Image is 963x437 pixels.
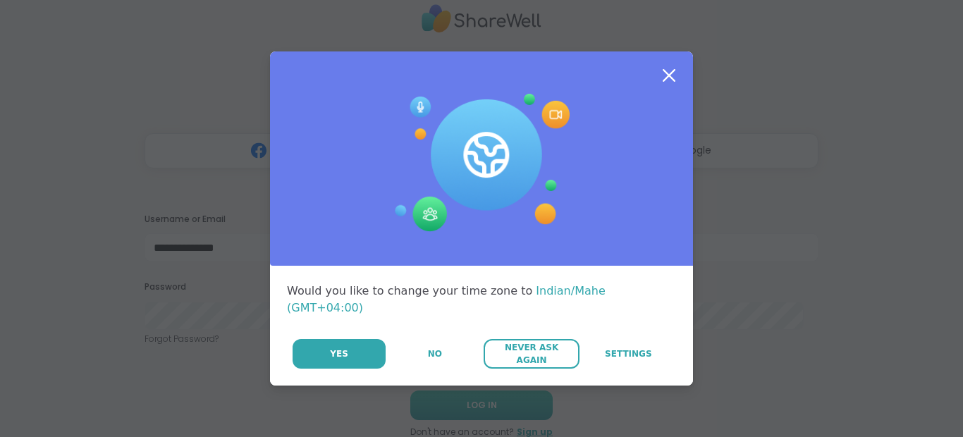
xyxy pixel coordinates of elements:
span: Yes [330,347,348,360]
div: Would you like to change your time zone to [287,283,676,316]
button: Never Ask Again [484,339,579,369]
span: No [428,347,442,360]
span: Never Ask Again [491,341,572,367]
button: No [387,339,482,369]
button: Yes [293,339,386,369]
span: Indian/Mahe (GMT+04:00) [287,284,606,314]
span: Settings [605,347,652,360]
a: Settings [581,339,676,369]
img: Session Experience [393,94,570,232]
